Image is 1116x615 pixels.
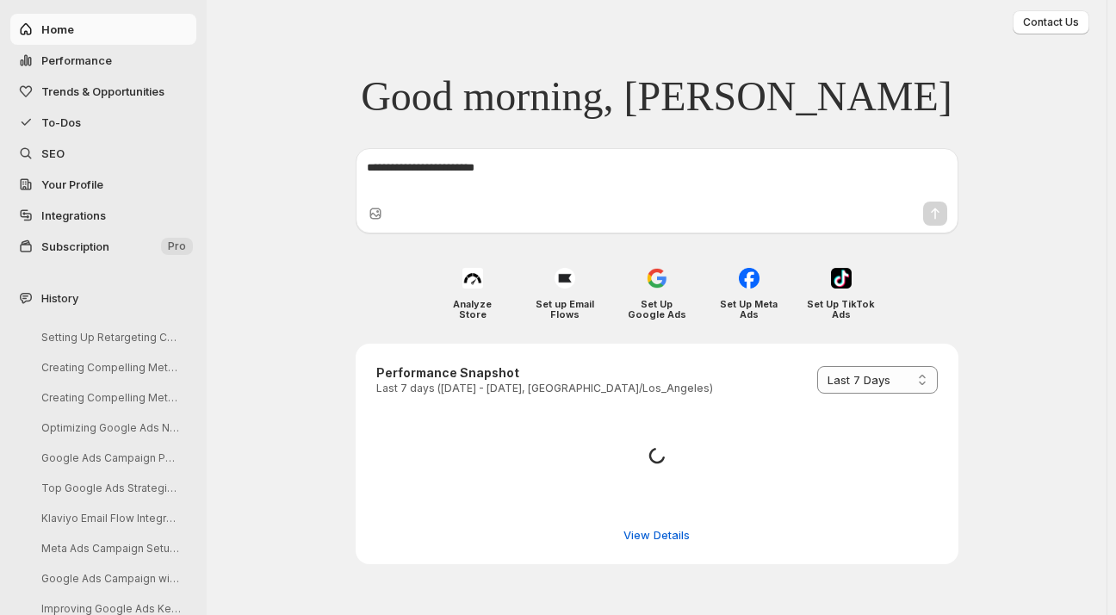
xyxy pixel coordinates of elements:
[28,565,191,592] button: Google Ads Campaign with Shopify Product
[376,364,713,382] h3: Performance Snapshot
[376,382,713,395] p: Last 7 days ([DATE] - [DATE], [GEOGRAPHIC_DATA]/Los_Angeles)
[1013,10,1089,34] button: Contact Us
[438,299,506,320] h4: Analyze Store
[28,414,191,441] button: Optimizing Google Ads Negative Keywords
[41,177,103,191] span: Your Profile
[10,231,196,262] button: Subscription
[41,208,106,222] span: Integrations
[555,268,575,289] img: Set up Email Flows icon
[28,444,191,471] button: Google Ads Campaign Performance Analysis
[1023,16,1079,29] span: Contact Us
[28,354,191,381] button: Creating Compelling Meta Ads Creatives
[41,115,81,129] span: To-Dos
[739,268,759,289] img: Set Up Meta Ads icon
[10,200,196,231] a: Integrations
[41,22,74,36] span: Home
[623,299,691,320] h4: Set Up Google Ads
[623,526,690,544] span: View Details
[28,384,191,411] button: Creating Compelling Meta Ad Creatives
[361,71,952,121] span: Good morning, [PERSON_NAME]
[41,289,78,307] span: History
[10,45,196,76] button: Performance
[613,521,700,549] button: View detailed performance
[530,299,598,320] h4: Set up Email Flows
[647,268,667,289] img: Set Up Google Ads icon
[10,76,196,107] button: Trends & Opportunities
[41,84,164,98] span: Trends & Opportunities
[41,239,109,253] span: Subscription
[367,205,384,222] button: Upload image
[41,53,112,67] span: Performance
[462,268,483,289] img: Analyze Store icon
[10,14,196,45] button: Home
[28,535,191,562] button: Meta Ads Campaign Setup from Shopify
[168,239,186,253] span: Pro
[28,324,191,351] button: Setting Up Retargeting Campaigns
[807,299,875,320] h4: Set Up TikTok Ads
[10,138,196,169] a: SEO
[28,505,191,531] button: Klaviyo Email Flow Integration Issues
[831,268,852,289] img: Set Up TikTok Ads icon
[10,107,196,138] button: To-Dos
[28,475,191,501] button: Top Google Ads Strategies in Pet Supplies
[41,146,65,160] span: SEO
[10,169,196,200] a: Your Profile
[715,299,783,320] h4: Set Up Meta Ads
